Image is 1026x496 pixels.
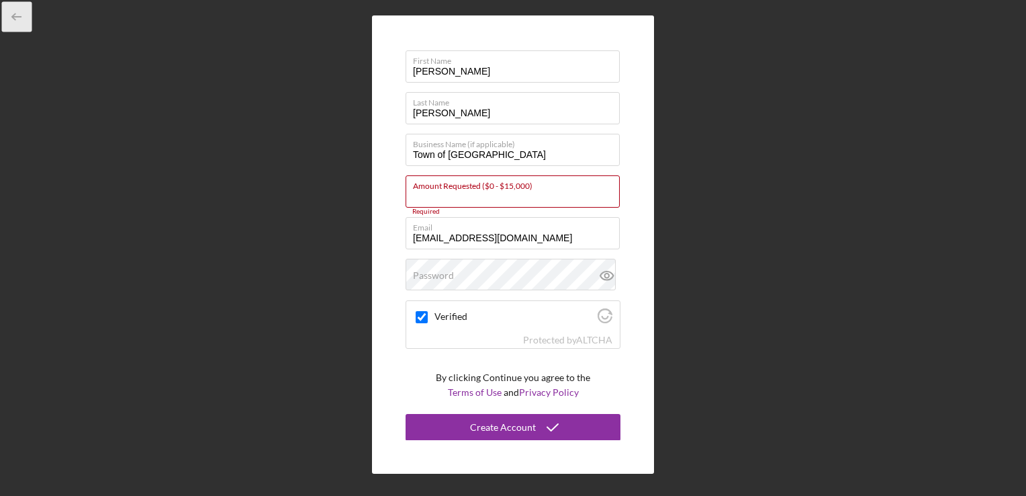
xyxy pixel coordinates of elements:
[413,176,620,191] label: Amount Requested ($0 - $15,000)
[413,51,620,66] label: First Name
[523,335,612,345] div: Protected by
[519,386,579,398] a: Privacy Policy
[413,134,620,149] label: Business Name (if applicable)
[413,218,620,233] label: Email
[406,414,620,441] button: Create Account
[434,311,594,322] label: Verified
[576,334,612,345] a: Visit Altcha.org
[406,208,620,216] div: Required
[413,93,620,108] label: Last Name
[413,270,454,281] label: Password
[448,386,502,398] a: Terms of Use
[436,370,590,401] p: By clicking Continue you agree to the and
[470,414,536,441] div: Create Account
[598,314,612,325] a: Visit Altcha.org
